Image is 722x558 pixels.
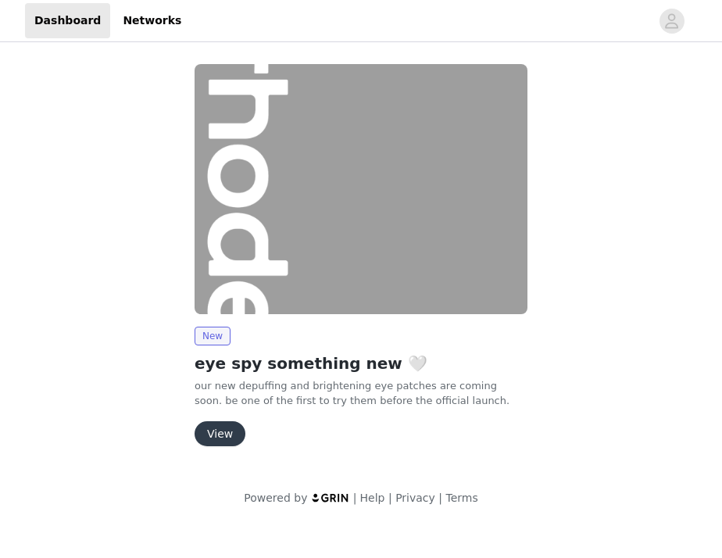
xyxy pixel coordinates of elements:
a: Dashboard [25,3,110,38]
img: rhode skin [195,64,527,314]
a: Terms [445,492,477,504]
a: Privacy [395,492,435,504]
a: Networks [113,3,191,38]
p: our new depuffing and brightening eye patches are coming soon. be one of the first to try them be... [195,378,527,409]
div: avatar [664,9,679,34]
span: New [195,327,231,345]
span: | [353,492,357,504]
h2: eye spy something new 🤍 [195,352,527,375]
span: Powered by [244,492,307,504]
img: logo [311,492,350,503]
a: View [195,428,245,440]
span: | [438,492,442,504]
button: View [195,421,245,446]
a: Help [360,492,385,504]
span: | [388,492,392,504]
